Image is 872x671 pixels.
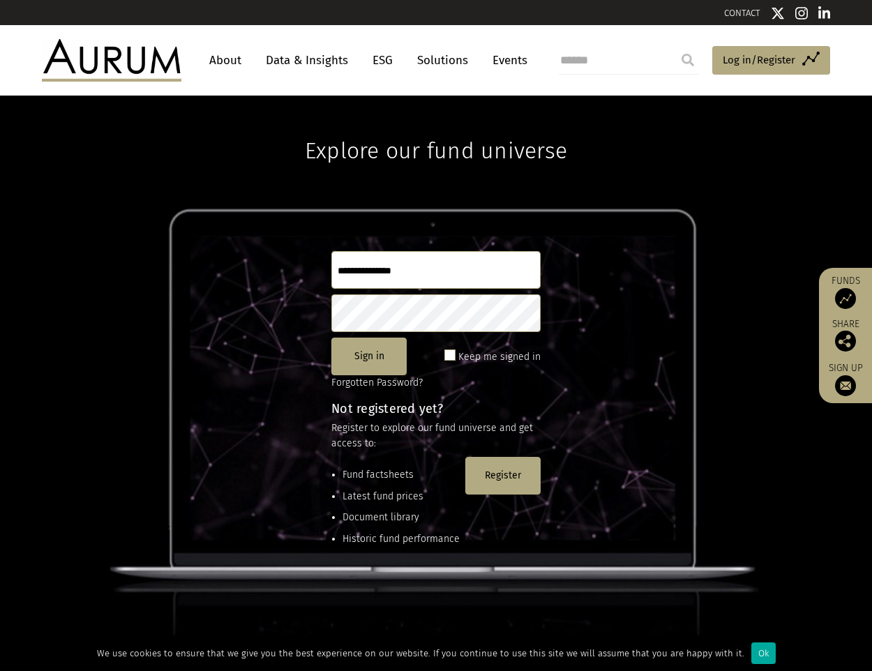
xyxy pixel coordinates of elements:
[366,47,400,73] a: ESG
[486,47,527,73] a: Events
[771,6,785,20] img: Twitter icon
[343,489,460,504] li: Latest fund prices
[331,338,407,375] button: Sign in
[818,6,831,20] img: Linkedin icon
[723,52,795,68] span: Log in/Register
[410,47,475,73] a: Solutions
[835,288,856,309] img: Access Funds
[724,8,760,18] a: CONTACT
[331,402,541,415] h4: Not registered yet?
[305,96,567,164] h1: Explore our fund universe
[751,642,776,664] div: Ok
[202,47,248,73] a: About
[835,331,856,352] img: Share this post
[826,319,865,352] div: Share
[795,6,808,20] img: Instagram icon
[458,349,541,365] label: Keep me signed in
[343,531,460,547] li: Historic fund performance
[826,362,865,396] a: Sign up
[674,46,702,74] input: Submit
[826,275,865,309] a: Funds
[259,47,355,73] a: Data & Insights
[835,375,856,396] img: Sign up to our newsletter
[331,421,541,452] p: Register to explore our fund universe and get access to:
[343,510,460,525] li: Document library
[712,46,830,75] a: Log in/Register
[465,457,541,495] button: Register
[42,39,181,81] img: Aurum
[331,377,423,389] a: Forgotten Password?
[343,467,460,483] li: Fund factsheets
